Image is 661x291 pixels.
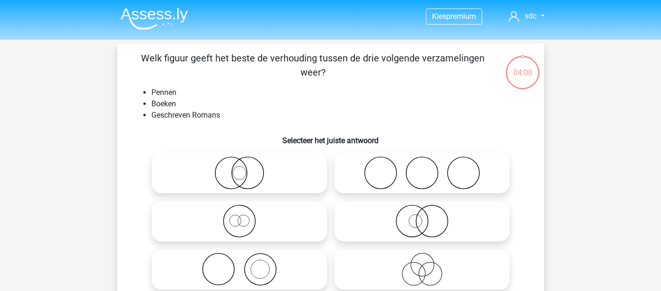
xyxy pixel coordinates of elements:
[151,110,529,121] li: Geschreven Romans
[432,12,446,21] span: Kies
[121,8,188,30] img: Assessly
[151,98,529,110] li: Boeken
[151,87,529,98] li: Pennen
[426,10,482,23] a: Kiespremium
[132,128,529,145] h6: Selecteer het juiste antwoord
[525,11,537,20] span: sdc
[132,51,494,79] p: Welk figuur geeft het beste de verhouding tussen de drie volgende verzamelingen weer?
[505,10,548,22] a: sdc
[505,55,540,78] div: 04:00
[446,12,476,21] span: premium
